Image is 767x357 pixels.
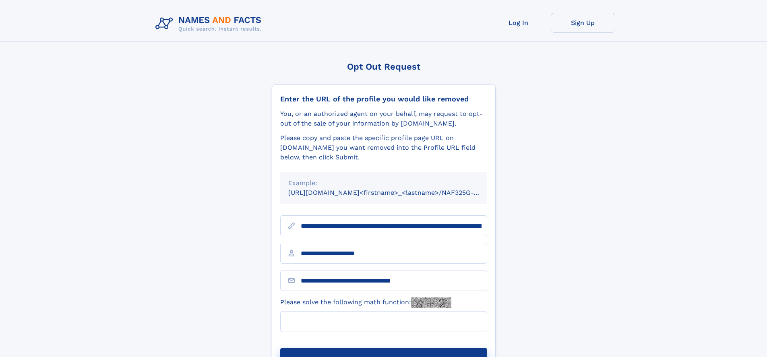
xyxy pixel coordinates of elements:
a: Log In [486,13,551,33]
a: Sign Up [551,13,615,33]
div: Opt Out Request [272,62,496,72]
img: Logo Names and Facts [152,13,268,35]
small: [URL][DOMAIN_NAME]<firstname>_<lastname>/NAF325G-xxxxxxxx [288,189,502,196]
div: You, or an authorized agent on your behalf, may request to opt-out of the sale of your informatio... [280,109,487,128]
label: Please solve the following math function: [280,297,451,308]
div: Example: [288,178,479,188]
div: Please copy and paste the specific profile page URL on [DOMAIN_NAME] you want removed into the Pr... [280,133,487,162]
div: Enter the URL of the profile you would like removed [280,95,487,103]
